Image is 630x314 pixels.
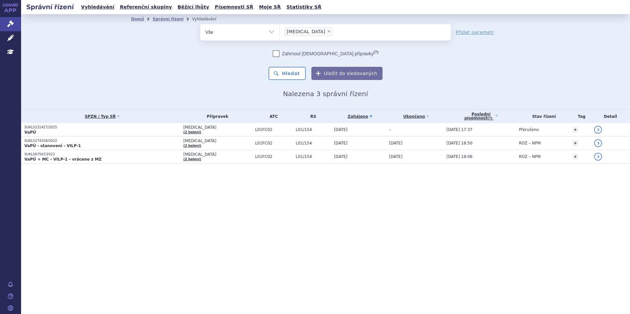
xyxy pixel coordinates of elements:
span: L01/154 [296,154,331,159]
a: + [572,154,578,160]
a: Ukončeno [389,112,443,121]
a: (2 balení) [183,130,201,134]
a: Statistiky SŘ [284,3,323,12]
a: detail [594,126,602,134]
a: Referenční skupiny [118,3,174,12]
strong: VaPÚ + MC - VILP-1 - vráceno z MZ [24,157,101,162]
span: L01/154 [296,141,331,145]
label: Zahrnout [DEMOGRAPHIC_DATA] přípravky [273,50,378,57]
a: Písemnosti SŘ [213,3,255,12]
span: [MEDICAL_DATA] [287,29,325,34]
span: Nalezena 3 správní řízení [283,90,368,98]
a: Běžící lhůty [176,3,211,12]
span: [MEDICAL_DATA] [183,125,252,130]
span: Přerušeno [519,127,539,132]
a: detail [594,153,602,161]
th: ATC [252,110,292,123]
a: Moje SŘ [257,3,283,12]
strong: VaPÚ - stanovení - VILP-1 [24,144,81,148]
span: L01FC02 [255,141,292,145]
span: [DATE] [389,141,403,145]
th: RS [293,110,331,123]
span: [DATE] 18:50 [446,141,472,145]
a: (2 balení) [183,144,201,147]
span: ROZ – NPM [519,154,541,159]
span: L01/154 [296,127,331,132]
span: [DATE] [334,141,348,145]
span: × [327,29,331,33]
a: Domů [131,17,144,21]
span: [DATE] [334,127,348,132]
a: Vyhledávání [79,3,116,12]
abbr: (?) [374,50,378,54]
th: Stav řízení [516,110,569,123]
a: + [572,127,578,133]
th: Detail [591,110,630,123]
a: Zahájeno [334,112,386,121]
span: L01FC02 [255,127,292,132]
input: [MEDICAL_DATA] [334,27,338,36]
h2: Správní řízení [21,2,79,12]
a: Přidat parametr [456,29,494,36]
a: detail [594,139,602,147]
a: (2 balení) [183,157,201,161]
span: [DATE] [389,154,403,159]
a: + [572,140,578,146]
span: [DATE] 18:06 [446,154,472,159]
span: [MEDICAL_DATA] [183,139,252,143]
span: ROZ – NPM [519,141,541,145]
th: Tag [569,110,591,123]
button: Uložit do sledovaných [311,67,383,80]
p: SUKLS67567/2022 [24,152,180,157]
a: Správní řízení [153,17,184,21]
a: SPZN / Typ SŘ [24,112,180,121]
p: SUKLS231427/2025 [24,125,180,130]
span: [DATE] 17:37 [446,127,472,132]
p: SUKLS274326/2022 [24,139,180,143]
span: L01FC02 [255,154,292,159]
span: - [389,127,390,132]
li: Vyhledávání [192,14,225,24]
strong: VaPÚ [24,130,36,135]
span: [MEDICAL_DATA] [183,152,252,157]
abbr: (?) [487,117,492,120]
a: Poslednípísemnost(?) [446,110,516,123]
th: Přípravek [180,110,252,123]
span: [DATE] [334,154,348,159]
button: Hledat [269,67,306,80]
